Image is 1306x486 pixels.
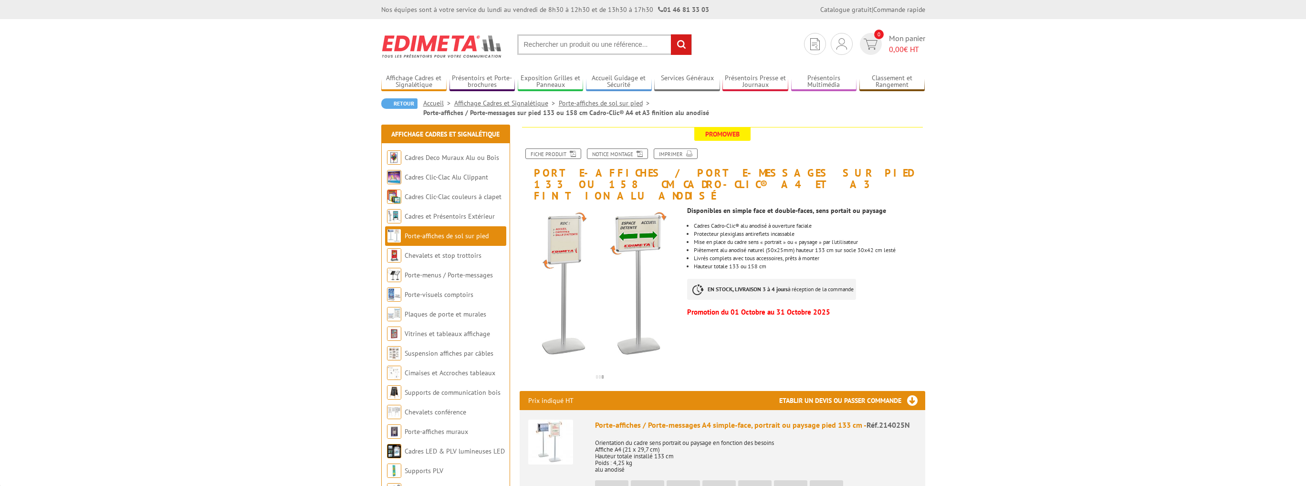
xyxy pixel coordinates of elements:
[381,29,503,64] img: Edimeta
[810,38,820,50] img: devis rapide
[654,74,720,90] a: Services Généraux
[405,192,502,201] a: Cadres Clic-Clac couleurs à clapet
[671,34,691,55] input: rechercher
[405,466,443,475] a: Supports PLV
[518,74,584,90] a: Exposition Grilles et Panneaux
[423,99,454,107] a: Accueil
[387,385,401,400] img: Supports de communication bois
[405,369,495,377] a: Cimaises et Accroches tableaux
[525,148,581,159] a: Fiche produit
[387,209,401,223] img: Cadres et Présentoirs Extérieur
[405,349,493,358] a: Suspension affiches par câbles
[687,279,856,300] p: à réception de la commande
[528,391,574,410] p: Prix indiqué HT
[391,130,500,138] a: Affichage Cadres et Signalétique
[820,5,925,14] div: |
[387,464,401,478] img: Supports PLV
[836,38,847,50] img: devis rapide
[405,271,493,279] a: Porte-menus / Porte-messages
[387,366,401,380] img: Cimaises et Accroches tableaux
[694,223,925,229] li: Cadres Cadro-Clic® alu anodisé à ouverture faciale
[449,74,515,90] a: Présentoirs et Porte-brochures
[595,420,917,431] div: Porte-affiches / Porte-messages A4 simple-face, portrait ou paysage pied 133 cm -
[694,264,925,269] li: Hauteur totale 133 ou 158 cm
[820,5,872,14] a: Catalogue gratuit
[405,310,486,318] a: Plaques de porte et murales
[708,285,788,293] strong: EN STOCK, LIVRAISON 3 à 4 jours
[520,207,680,368] img: porte_affiches_214000_fleche.jpg
[559,99,653,107] a: Porte-affiches de sol sur pied
[405,427,468,436] a: Porte-affiches muraux
[889,33,925,55] span: Mon panier
[387,424,401,439] img: Porte-affiches muraux
[864,39,878,50] img: devis rapide
[722,74,788,90] a: Présentoirs Presse et Journaux
[859,74,925,90] a: Classement et Rangement
[405,212,495,221] a: Cadres et Présentoirs Extérieur
[889,44,925,55] span: € HT
[779,391,925,410] h3: Etablir un devis ou passer commande
[387,190,401,204] img: Cadres Clic-Clac couleurs à clapet
[387,170,401,184] img: Cadres Clic-Clac Alu Clippant
[694,247,925,253] li: Piètement alu anodisé naturel (50x25mm) hauteur 133 cm sur socle 30x42 cm lesté
[687,208,925,213] div: Disponibles en simple face et double-faces, sens portait ou paysage
[387,248,401,263] img: Chevalets et stop trottoirs
[658,5,709,14] strong: 01 46 81 33 03
[694,239,925,245] li: Mise en place du cadre sens « portrait » ou « paysage » par l’utilisateur
[423,108,709,117] li: Porte-affiches / Porte-messages sur pied 133 ou 158 cm Cadro-Clic® A4 et A3 finition alu anodisé
[587,148,648,159] a: Notice Montage
[405,447,505,455] a: Cadres LED & PLV lumineuses LED
[387,307,401,321] img: Plaques de porte et murales
[873,5,925,14] a: Commande rapide
[405,290,473,299] a: Porte-visuels comptoirs
[586,74,652,90] a: Accueil Guidage et Sécurité
[694,231,925,237] li: Protecteur plexiglass antireflets incassable
[387,287,401,302] img: Porte-visuels comptoirs
[387,346,401,360] img: Suspension affiches par câbles
[405,251,481,260] a: Chevalets et stop trottoirs
[694,255,925,261] li: Livrés complets avec tous accessoires, prêts à monter
[381,98,418,109] a: Retour
[405,173,488,181] a: Cadres Clic-Clac Alu Clippant
[387,405,401,419] img: Chevalets conférence
[387,327,401,341] img: Vitrines et tableaux affichage
[517,34,692,55] input: Rechercher un produit ou une référence...
[381,5,709,14] div: Nos équipes sont à votre service du lundi au vendredi de 8h30 à 12h30 et de 13h30 à 17h30
[405,153,499,162] a: Cadres Deco Muraux Alu ou Bois
[791,74,857,90] a: Présentoirs Multimédia
[405,408,466,416] a: Chevalets conférence
[405,388,501,397] a: Supports de communication bois
[857,33,925,55] a: devis rapide 0 Mon panier 0,00€ HT
[387,229,401,243] img: Porte-affiches de sol sur pied
[387,150,401,165] img: Cadres Deco Muraux Alu ou Bois
[528,420,573,465] img: Porte-affiches / Porte-messages A4 simple-face, portrait ou paysage pied 133 cm
[687,309,925,315] p: Promotion du 01 Octobre au 31 Octobre 2025
[867,420,910,430] span: Réf.214025N
[889,44,904,54] span: 0,00
[694,127,751,141] span: Promoweb
[405,329,490,338] a: Vitrines et tableaux affichage
[381,74,447,90] a: Affichage Cadres et Signalétique
[387,268,401,282] img: Porte-menus / Porte-messages
[387,444,401,458] img: Cadres LED & PLV lumineuses LED
[405,232,489,240] a: Porte-affiches de sol sur pied
[595,433,917,473] p: Orientation du cadre sens portrait ou paysage en fonction des besoins Affiche A4 (21 x 29,7 cm) H...
[874,30,884,39] span: 0
[654,148,698,159] a: Imprimer
[454,99,559,107] a: Affichage Cadres et Signalétique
